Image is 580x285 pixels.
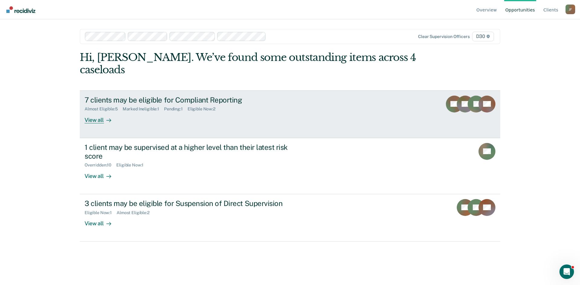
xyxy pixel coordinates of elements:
a: 1 client may be supervised at a higher level than their latest risk scoreOverridden:10Eligible No... [80,138,500,194]
a: 3 clients may be eligible for Suspension of Direct SupervisionEligible Now:1Almost Eligible:2View... [80,194,500,242]
div: Overridden : 10 [85,163,116,168]
div: Marked Ineligible : 1 [123,106,164,112]
a: 7 clients may be eligible for Compliant ReportingAlmost Eligible:5Marked Ineligible:1Pending:1Eli... [80,90,500,138]
div: J F [565,5,575,14]
img: Recidiviz [6,6,35,13]
div: View all [85,215,118,227]
div: Almost Eligible : 5 [85,106,123,112]
div: 3 clients may be eligible for Suspension of Direct Supervision [85,199,297,208]
button: Profile dropdown button [565,5,575,14]
div: Eligible Now : 1 [85,210,117,215]
div: Hi, [PERSON_NAME]. We’ve found some outstanding items across 4 caseloads [80,51,416,76]
div: Clear supervision officers [418,34,469,39]
div: Pending : 1 [164,106,188,112]
iframe: Intercom live chat [559,264,574,279]
div: Almost Eligible : 2 [117,210,154,215]
span: D30 [472,32,494,41]
div: 1 client may be supervised at a higher level than their latest risk score [85,143,297,160]
div: Eligible Now : 2 [188,106,220,112]
div: View all [85,112,118,123]
div: 7 clients may be eligible for Compliant Reporting [85,96,297,104]
div: View all [85,168,118,179]
div: Eligible Now : 1 [116,163,148,168]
